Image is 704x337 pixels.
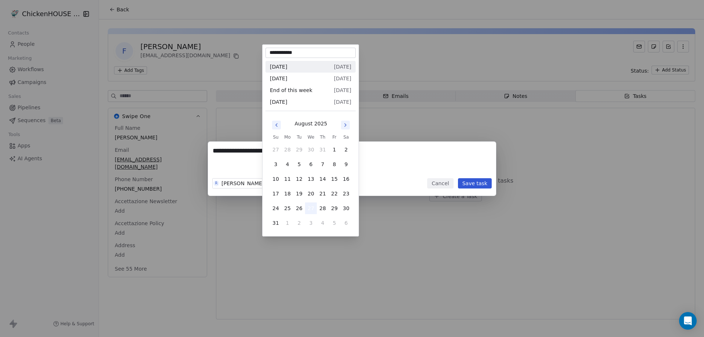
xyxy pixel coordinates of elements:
button: 19 [293,188,305,199]
span: [DATE] [270,98,287,106]
button: 14 [317,173,329,185]
button: 1 [282,217,293,229]
button: 4 [317,217,329,229]
button: 30 [340,202,352,214]
button: 21 [317,188,329,199]
button: 2 [293,217,305,229]
button: 13 [305,173,317,185]
button: 12 [293,173,305,185]
button: 20 [305,188,317,199]
button: 8 [329,158,340,170]
button: 16 [340,173,352,185]
span: [DATE] [334,75,351,82]
button: 11 [282,173,293,185]
th: Thursday [317,133,329,141]
button: 1 [329,144,340,155]
button: 3 [305,217,317,229]
th: Monday [282,133,293,141]
button: 2 [340,144,352,155]
button: 27 [305,202,317,214]
button: 6 [305,158,317,170]
button: 22 [329,188,340,199]
span: End of this week [270,87,312,94]
div: August 2025 [294,120,327,128]
button: 27 [270,144,282,155]
button: 18 [282,188,293,199]
span: [DATE] [334,87,351,94]
button: 31 [270,217,282,229]
button: 28 [317,202,329,214]
button: 4 [282,158,293,170]
button: 3 [270,158,282,170]
th: Saturday [340,133,352,141]
button: 24 [270,202,282,214]
button: 6 [340,217,352,229]
span: [DATE] [334,98,351,106]
button: 17 [270,188,282,199]
button: 15 [329,173,340,185]
span: [DATE] [334,63,351,70]
th: Friday [329,133,340,141]
th: Sunday [270,133,282,141]
button: 29 [329,202,340,214]
button: 30 [305,144,317,155]
button: 23 [340,188,352,199]
button: 5 [293,158,305,170]
button: 25 [282,202,293,214]
button: 31 [317,144,329,155]
span: [DATE] [270,63,287,70]
button: Go to next month [340,120,351,130]
button: 29 [293,144,305,155]
button: 26 [293,202,305,214]
button: 28 [282,144,293,155]
span: [DATE] [270,75,287,82]
button: 5 [329,217,340,229]
button: Go to previous month [271,120,282,130]
th: Wednesday [305,133,317,141]
button: 10 [270,173,282,185]
button: 9 [340,158,352,170]
button: 7 [317,158,329,170]
th: Tuesday [293,133,305,141]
